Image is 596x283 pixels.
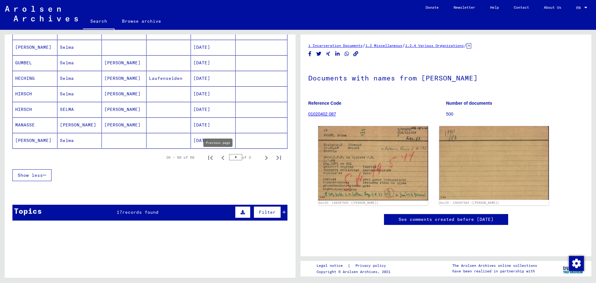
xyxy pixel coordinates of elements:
img: Arolsen_neg.svg [5,6,78,21]
mat-cell: HIRSCH [13,102,57,117]
a: Browse archive [115,14,169,29]
a: 1.2 Miscellaneous [365,43,402,48]
mat-cell: GUMBEL [13,55,57,71]
div: | [317,262,393,269]
img: Change consent [569,256,584,271]
a: 01020402 087 [308,112,336,116]
mat-cell: SELMA [57,102,102,117]
p: The Arolsen Archives online collections [452,263,537,268]
a: DocID: 130287503 ([PERSON_NAME]) [440,201,499,204]
a: DocID: 130287503 ([PERSON_NAME]) [319,201,378,204]
span: / [402,43,405,48]
button: Copy link [353,50,359,58]
button: Share on WhatsApp [344,50,350,58]
mat-cell: Selma [57,55,102,71]
a: Privacy policy [350,262,393,269]
button: Previous page [217,151,229,164]
mat-cell: [DATE] [191,55,236,71]
button: Show less [12,169,52,181]
span: EN [576,6,583,10]
mat-cell: [PERSON_NAME] [102,71,147,86]
a: Search [83,14,115,30]
mat-cell: [PERSON_NAME] [102,117,147,133]
button: First page [204,151,217,164]
mat-cell: Selma [57,86,102,102]
button: Share on Xing [325,50,332,58]
span: Show less [18,172,43,178]
mat-cell: Laufenselden [147,71,191,86]
mat-cell: [PERSON_NAME] [57,117,102,133]
span: / [464,43,467,48]
mat-cell: [DATE] [191,71,236,86]
mat-cell: Selma [57,133,102,148]
span: Filter [259,209,276,215]
mat-cell: HECHING [13,71,57,86]
img: 001.jpg [318,126,428,200]
mat-cell: [PERSON_NAME] [13,40,57,55]
mat-cell: HIRSCH [13,86,57,102]
mat-cell: [DATE] [191,86,236,102]
div: 26 – 50 of 56 [166,155,194,160]
mat-cell: [DATE] [191,117,236,133]
a: 1.2.4 Various Organizations [405,43,464,48]
mat-cell: [PERSON_NAME] [102,86,147,102]
button: Share on Twitter [316,50,322,58]
p: 500 [446,111,584,117]
button: Share on Facebook [307,50,313,58]
button: Last page [273,151,285,164]
mat-cell: [DATE] [191,102,236,117]
mat-cell: [PERSON_NAME] [102,55,147,71]
img: yv_logo.png [562,261,585,276]
mat-cell: Selma [57,40,102,55]
mat-cell: [DATE] [191,40,236,55]
span: / [363,43,365,48]
mat-cell: MANASSE [13,117,57,133]
button: Share on LinkedIn [334,50,341,58]
img: 002.jpg [439,126,549,200]
a: 1 Incarceration Documents [308,43,363,48]
mat-cell: [DATE] [191,133,236,148]
b: Number of documents [446,101,492,106]
b: Reference Code [308,101,341,106]
span: records found [122,209,159,215]
mat-cell: Selma [57,71,102,86]
p: have been realized in partnership with [452,268,537,274]
div: Topics [14,205,42,217]
mat-cell: [PERSON_NAME] [102,102,147,117]
h1: Documents with names from [PERSON_NAME] [308,64,584,91]
button: Next page [260,151,273,164]
p: Copyright © Arolsen Archives, 2021 [317,269,393,275]
span: 17 [117,209,122,215]
button: Filter [254,206,281,218]
a: Legal notice [317,262,348,269]
mat-cell: [PERSON_NAME] [13,133,57,148]
div: of 3 [229,154,260,160]
a: See comments created before [DATE] [399,216,494,223]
